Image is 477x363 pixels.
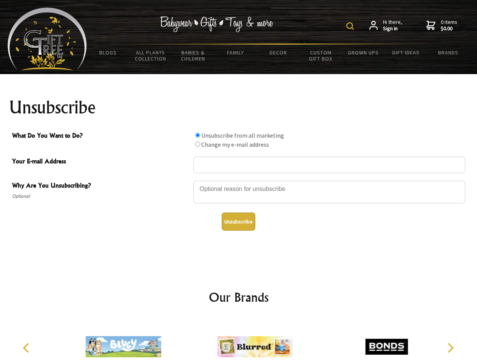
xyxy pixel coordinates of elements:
img: Babywear - Gifts - Toys & more [160,16,273,32]
a: Decor [257,45,299,60]
label: Change my e-mail address [201,141,269,148]
span: Optional [12,192,190,201]
span: 0 items [441,19,457,32]
span: Hi there, [383,19,402,32]
a: Grown Ups [342,45,384,60]
a: Brands [427,45,470,60]
button: Unsubscribe [222,213,255,231]
input: Your E-mail Address [193,157,465,173]
a: Babies & Children [172,45,215,67]
a: 0 items$0.00 [426,19,457,32]
strong: Sign in [383,25,402,32]
span: Your E-mail Address [12,157,190,168]
button: Previous [19,340,36,356]
img: product search [346,22,354,30]
a: Gift Ideas [384,45,427,60]
label: Unsubscribe from all marketing [201,132,284,139]
a: Custom Gift Box [299,45,342,67]
a: Family [215,45,257,60]
a: Hi there,Sign in [369,19,402,32]
button: Next [442,340,458,356]
span: Why Are You Unsubscribing? [12,181,190,192]
strong: $0.00 [441,25,457,32]
a: All Plants Collection [130,45,172,67]
span: What Do You Want to Do? [12,131,190,142]
a: BLOGS [87,45,130,60]
h1: Unsubscribe [9,98,468,116]
input: What Do You Want to Do? [195,133,200,138]
input: What Do You Want to Do? [195,142,200,147]
h2: Our Brands [15,288,462,306]
textarea: Why Are You Unsubscribing? [193,181,465,203]
img: Babyware - Gifts - Toys and more... [8,8,87,70]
